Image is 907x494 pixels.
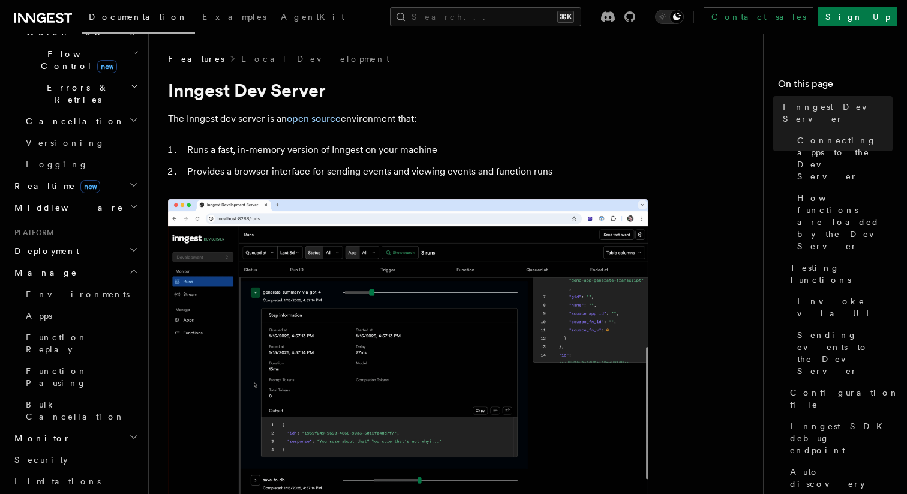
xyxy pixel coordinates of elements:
span: Function Replay [26,333,88,354]
span: AgentKit [281,12,344,22]
h4: On this page [778,77,893,96]
span: Configuration file [790,387,899,411]
span: Inngest Dev Server [783,101,893,125]
span: Apps [26,311,52,321]
span: Deployment [10,245,79,257]
a: Logging [21,154,141,175]
button: Search...⌘K [390,7,581,26]
span: Versioning [26,138,105,148]
div: Manage [10,283,141,427]
span: Features [168,53,224,65]
span: Middleware [10,202,124,214]
span: Errors & Retries [21,82,130,106]
span: Invoke via UI [797,295,893,319]
span: Bulk Cancellation [26,400,125,421]
li: Provides a browser interface for sending events and viewing events and function runs [184,163,648,180]
span: Manage [10,267,77,279]
a: Sign Up [818,7,897,26]
a: Configuration file [785,382,893,415]
span: Realtime [10,180,100,192]
a: Limitations [10,471,141,492]
button: Deployment [10,240,141,262]
span: Sending events to the Dev Server [797,329,893,377]
a: Environments [21,283,141,305]
span: Connecting apps to the Dev Server [797,134,893,182]
span: new [80,180,100,193]
button: Realtimenew [10,175,141,197]
span: Function Pausing [26,366,88,388]
span: new [97,60,117,73]
span: Platform [10,228,54,238]
a: Documentation [82,4,195,34]
a: How functions are loaded by the Dev Server [792,187,893,257]
button: Middleware [10,197,141,218]
button: Flow Controlnew [21,43,141,77]
a: Sending events to the Dev Server [792,324,893,382]
span: Security [14,455,68,465]
button: Manage [10,262,141,283]
a: Local Development [241,53,389,65]
kbd: ⌘K [557,11,574,23]
p: The Inngest dev server is an environment that: [168,110,648,127]
span: How functions are loaded by the Dev Server [797,192,893,252]
button: Cancellation [21,110,141,132]
a: Inngest Dev Server [778,96,893,130]
a: AgentKit [274,4,352,32]
a: Invoke via UI [792,291,893,324]
a: open source [287,113,341,124]
span: Monitor [10,432,71,444]
span: Auto-discovery [790,466,893,490]
span: Examples [202,12,266,22]
a: Function Pausing [21,360,141,394]
span: Documentation [89,12,188,22]
a: Security [10,449,141,471]
a: Contact sales [704,7,813,26]
span: Logging [26,160,88,169]
span: Testing functions [790,262,893,286]
a: Examples [195,4,274,32]
button: Monitor [10,427,141,449]
span: Inngest SDK debug endpoint [790,420,893,456]
button: Toggle dark mode [655,10,684,24]
span: Environments [26,289,130,299]
a: Apps [21,305,141,327]
a: Connecting apps to the Dev Server [792,130,893,187]
a: Bulk Cancellation [21,394,141,427]
span: Flow Control [21,48,132,72]
a: Versioning [21,132,141,154]
span: Limitations [14,477,101,486]
span: Cancellation [21,115,125,127]
li: Runs a fast, in-memory version of Inngest on your machine [184,142,648,158]
a: Inngest SDK debug endpoint [785,415,893,461]
button: Errors & Retries [21,77,141,110]
a: Testing functions [785,257,893,291]
a: Function Replay [21,327,141,360]
h1: Inngest Dev Server [168,79,648,101]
